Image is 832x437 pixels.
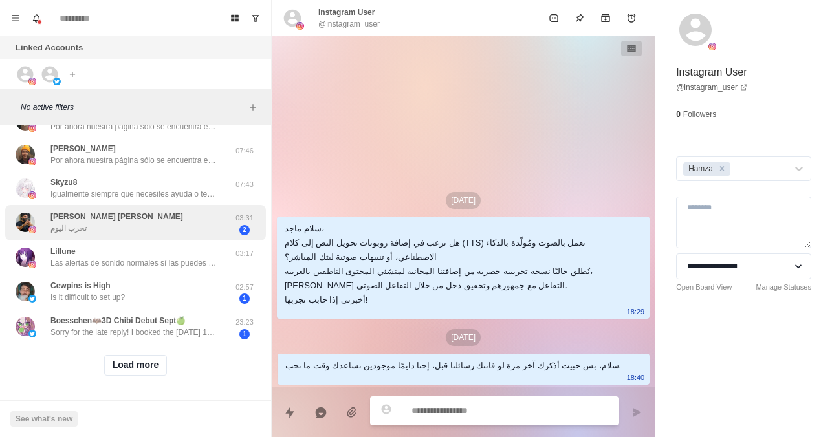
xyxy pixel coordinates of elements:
button: Board View [224,8,245,28]
img: picture [16,282,35,301]
button: Menu [5,8,26,28]
p: [DATE] [446,329,481,346]
p: Followers [683,109,716,120]
a: @instagram_user [676,81,748,93]
p: Boesschen🦇3D Chibi Debut Sept🍏 [50,315,186,326]
span: 1 [239,293,250,304]
p: 18:29 [627,304,645,319]
img: picture [16,248,35,267]
button: Add account [65,67,80,82]
button: Add filters [245,100,261,115]
div: Hamza [684,162,715,176]
p: [PERSON_NAME] [50,143,116,155]
img: picture [28,295,36,303]
p: Cewpins is High [50,280,111,292]
p: No active filters [21,101,245,113]
img: picture [16,178,35,198]
p: Is it difficult to set up? [50,292,125,303]
button: Archive [593,5,619,31]
button: Send message [624,400,650,425]
img: picture [28,330,36,337]
img: picture [296,22,304,30]
img: picture [16,317,35,336]
p: 0 [676,109,681,120]
a: Manage Statuses [756,282,811,293]
img: picture [28,158,36,165]
p: 07:43 [228,179,261,190]
button: Reply with AI [308,400,334,425]
img: picture [16,145,35,164]
img: picture [28,191,36,199]
span: 2 [239,225,250,235]
a: Open Board View [676,282,732,293]
img: picture [28,78,36,85]
img: picture [28,226,36,233]
p: Lillune [50,246,76,257]
p: Igualmente siempre que necesites ayuda o tengas alguna pregunta me puedes escribir [50,188,219,200]
p: 07:46 [228,145,261,156]
img: picture [16,213,35,232]
div: سلام ماجد، هل ترغب في إضافة روبوتات تحويل النص إلى كلام (TTS) تعمل بالصوت ومُولّدة بالذكاء الاصطن... [285,222,621,307]
p: @instagram_user [318,18,380,30]
p: تجرب اليوم [50,222,87,234]
p: [DATE] [446,192,481,209]
p: 02:57 [228,282,261,293]
p: 23:23 [228,317,261,328]
p: 03:31 [228,213,261,224]
button: Add reminder [619,5,644,31]
span: 1 [239,329,250,339]
button: Load more [104,355,168,376]
p: Skyzu8 [50,176,77,188]
button: Notifications [26,8,47,28]
button: Quick replies [277,400,303,425]
button: Show unread conversations [245,8,266,28]
p: Sorry for the late reply! I booked the [DATE] 10pm 🙏 [50,326,219,338]
p: Por ahora nuestra página sólo se encuentra en inglés y es un poquito compleja, así que si quieres... [50,121,219,133]
img: picture [53,78,61,85]
p: [PERSON_NAME] [PERSON_NAME] [50,211,183,222]
p: 03:17 [228,248,261,259]
p: Linked Accounts [16,41,83,54]
img: picture [28,124,36,132]
button: Add media [339,400,365,425]
p: Por ahora nuestra página sólo se encuentra en inglés y es un poquito compleja, así que una vez te... [50,155,219,166]
img: picture [28,261,36,268]
div: سلام، بس حبيت أذكرك آخر مرة لو فاتتك رسائلنا قبل، إحنا دايمًا موجودين نساعدك وقت ما تحب. [285,359,621,373]
button: Mark as unread [541,5,567,31]
button: Pin [567,5,593,31]
p: 18:40 [627,370,645,385]
p: Instagram User [318,6,375,18]
p: Instagram User [676,65,747,80]
div: Remove Hamza [715,162,729,176]
p: Las alertas de sonido normales sí las puedes poner por puntos del canal, pero lo que sería el TTS... [50,257,219,269]
img: picture [708,43,716,50]
button: See what's new [10,411,78,427]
